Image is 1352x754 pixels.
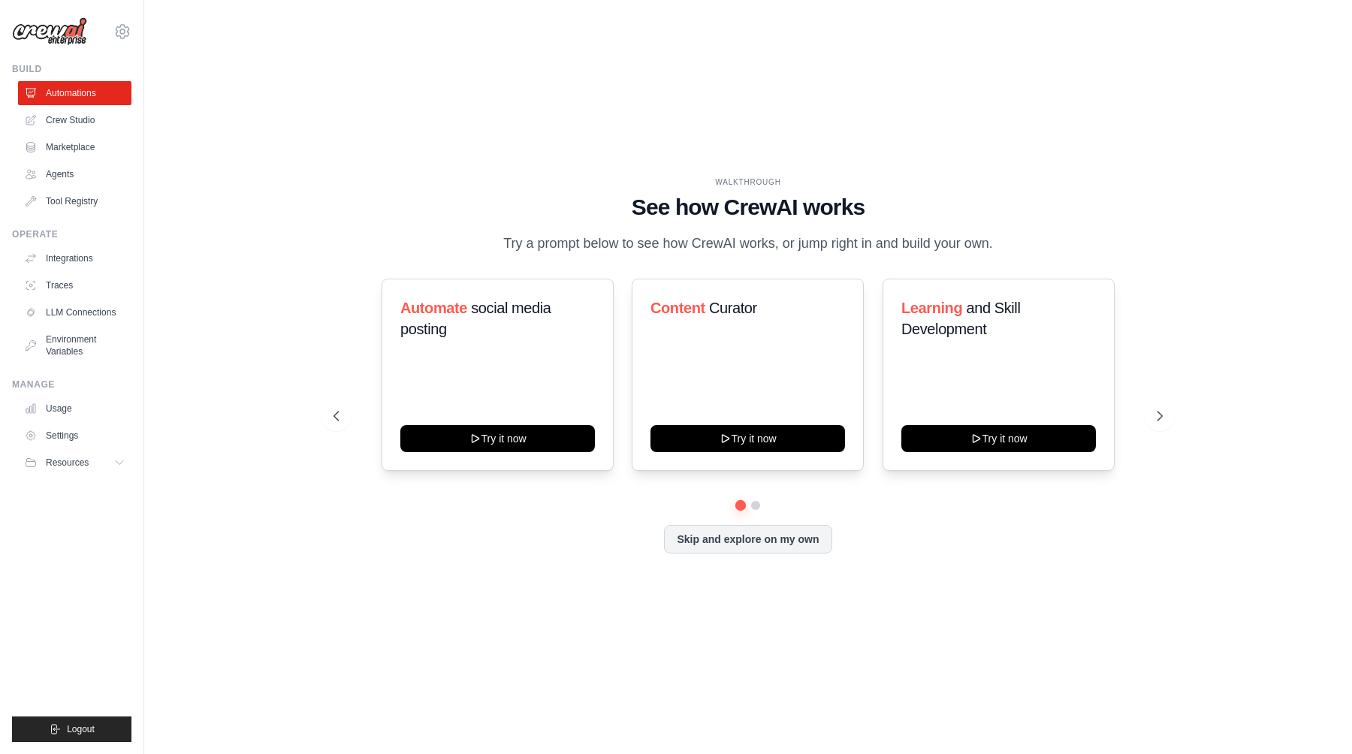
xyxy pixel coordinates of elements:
[400,300,551,337] span: social media posting
[12,379,131,391] div: Manage
[18,108,131,132] a: Crew Studio
[18,273,131,297] a: Traces
[18,397,131,421] a: Usage
[18,327,131,363] a: Environment Variables
[1277,682,1352,754] div: Chat-Widget
[18,162,131,186] a: Agents
[650,300,705,316] span: Content
[67,723,95,735] span: Logout
[901,425,1096,452] button: Try it now
[18,81,131,105] a: Automations
[901,300,1020,337] span: and Skill Development
[18,424,131,448] a: Settings
[18,451,131,475] button: Resources
[1277,682,1352,754] iframe: Chat Widget
[18,189,131,213] a: Tool Registry
[709,300,757,316] span: Curator
[400,425,595,452] button: Try it now
[333,194,1163,221] h1: See how CrewAI works
[400,300,467,316] span: Automate
[12,17,87,46] img: Logo
[12,716,131,742] button: Logout
[18,300,131,324] a: LLM Connections
[901,300,962,316] span: Learning
[12,228,131,240] div: Operate
[664,525,831,553] button: Skip and explore on my own
[12,63,131,75] div: Build
[46,457,89,469] span: Resources
[333,176,1163,188] div: WALKTHROUGH
[496,233,1000,255] p: Try a prompt below to see how CrewAI works, or jump right in and build your own.
[18,135,131,159] a: Marketplace
[18,246,131,270] a: Integrations
[650,425,845,452] button: Try it now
